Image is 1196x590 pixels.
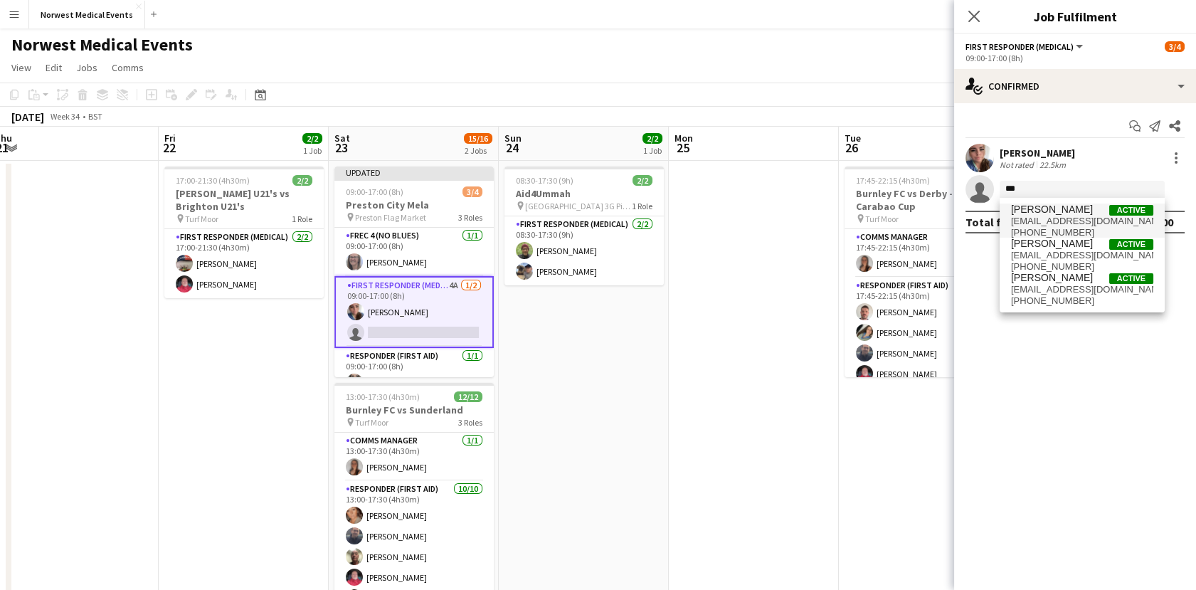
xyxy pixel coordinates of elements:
[845,132,861,144] span: Tue
[965,41,1074,52] span: First Responder (Medical)
[954,69,1196,103] div: Confirmed
[845,278,1004,512] app-card-role: Responder (First Aid)10/1017:45-22:15 (4h30m)[PERSON_NAME][PERSON_NAME][PERSON_NAME][PERSON_NAME]
[292,214,312,224] span: 1 Role
[1165,41,1185,52] span: 3/4
[112,61,144,74] span: Comms
[40,58,68,77] a: Edit
[1011,227,1153,238] span: +4407768586326
[164,167,324,298] app-job-card: 17:00-21:30 (4h30m)2/2[PERSON_NAME] U21's vs Brighton U21's Turf Moor1 RoleFirst Responder (Medic...
[965,41,1085,52] button: First Responder (Medical)
[643,145,662,156] div: 1 Job
[76,61,97,74] span: Jobs
[355,212,426,223] span: Preston Flag Market
[1011,204,1093,216] span: Lee Gower-Drinkwater
[454,391,482,402] span: 12/12
[11,34,193,56] h1: Norwest Medical Events
[355,417,388,428] span: Turf Moor
[334,433,494,481] app-card-role: Comms Manager1/113:00-17:30 (4h30m)[PERSON_NAME]
[845,229,1004,278] app-card-role: Comms Manager1/117:45-22:15 (4h30m)[PERSON_NAME]
[504,132,522,144] span: Sun
[1000,159,1037,170] div: Not rated
[842,139,861,156] span: 26
[1000,147,1075,159] div: [PERSON_NAME]
[504,167,664,285] app-job-card: 08:30-17:30 (9h)2/2Aid4Ummah [GEOGRAPHIC_DATA] 3G Pitches1 RoleFirst Responder (Medical)2/208:30-...
[29,1,145,28] button: Norwest Medical Events
[1109,239,1153,250] span: Active
[458,212,482,223] span: 3 Roles
[6,58,37,77] a: View
[334,348,494,396] app-card-role: Responder (First Aid)1/109:00-17:00 (8h)[PERSON_NAME]
[1037,159,1069,170] div: 22.5km
[1109,273,1153,284] span: Active
[502,139,522,156] span: 24
[965,215,1014,229] div: Total fee
[1011,238,1093,250] span: Lee Grice
[525,201,632,211] span: [GEOGRAPHIC_DATA] 3G Pitches
[1109,205,1153,216] span: Active
[845,167,1004,377] app-job-card: 17:45-22:15 (4h30m)12/12Burnley FC vs Derby - Carabao Cup Turf Moor3 RolesComms Manager1/117:45-2...
[11,61,31,74] span: View
[162,139,176,156] span: 22
[856,175,930,186] span: 17:45-22:15 (4h30m)
[458,417,482,428] span: 3 Roles
[164,187,324,213] h3: [PERSON_NAME] U21's vs Brighton U21's
[332,139,350,156] span: 23
[334,167,494,178] div: Updated
[106,58,149,77] a: Comms
[632,201,652,211] span: 1 Role
[292,175,312,186] span: 2/2
[164,132,176,144] span: Fri
[1011,261,1153,273] span: +447930934634
[88,111,102,122] div: BST
[462,186,482,197] span: 3/4
[642,133,662,144] span: 2/2
[334,276,494,348] app-card-role: First Responder (Medical)4A1/209:00-17:00 (8h)[PERSON_NAME]
[47,111,83,122] span: Week 34
[303,145,322,156] div: 1 Job
[334,167,494,377] app-job-card: Updated09:00-17:00 (8h)3/4Preston City Mela Preston Flag Market3 RolesFREC 4 (no blues)1/109:00-1...
[516,175,573,186] span: 08:30-17:30 (9h)
[674,132,693,144] span: Mon
[334,404,494,416] h3: Burnley FC vs Sunderland
[70,58,103,77] a: Jobs
[845,187,1004,213] h3: Burnley FC vs Derby - Carabao Cup
[334,228,494,276] app-card-role: FREC 4 (no blues)1/109:00-17:00 (8h)[PERSON_NAME]
[865,214,899,224] span: Turf Moor
[46,61,62,74] span: Edit
[164,229,324,298] app-card-role: First Responder (Medical)2/217:00-21:30 (4h30m)[PERSON_NAME][PERSON_NAME]
[1011,272,1093,284] span: Lee Jones
[965,53,1185,63] div: 09:00-17:00 (8h)
[185,214,218,224] span: Turf Moor
[954,7,1196,26] h3: Job Fulfilment
[504,216,664,285] app-card-role: First Responder (Medical)2/208:30-17:30 (9h)[PERSON_NAME][PERSON_NAME]
[464,133,492,144] span: 15/16
[1011,295,1153,307] span: +447506511637
[1011,284,1153,295] span: leejones2010@aol.com
[334,199,494,211] h3: Preston City Mela
[465,145,492,156] div: 2 Jobs
[346,391,420,402] span: 13:00-17:30 (4h30m)
[346,186,403,197] span: 09:00-17:00 (8h)
[504,187,664,200] h3: Aid4Ummah
[302,133,322,144] span: 2/2
[176,175,250,186] span: 17:00-21:30 (4h30m)
[334,132,350,144] span: Sat
[1011,250,1153,261] span: lee_grice@hotmail.com
[672,139,693,156] span: 25
[11,110,44,124] div: [DATE]
[1011,216,1153,227] span: gowerdrinkwaterlee@gmail.com
[633,175,652,186] span: 2/2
